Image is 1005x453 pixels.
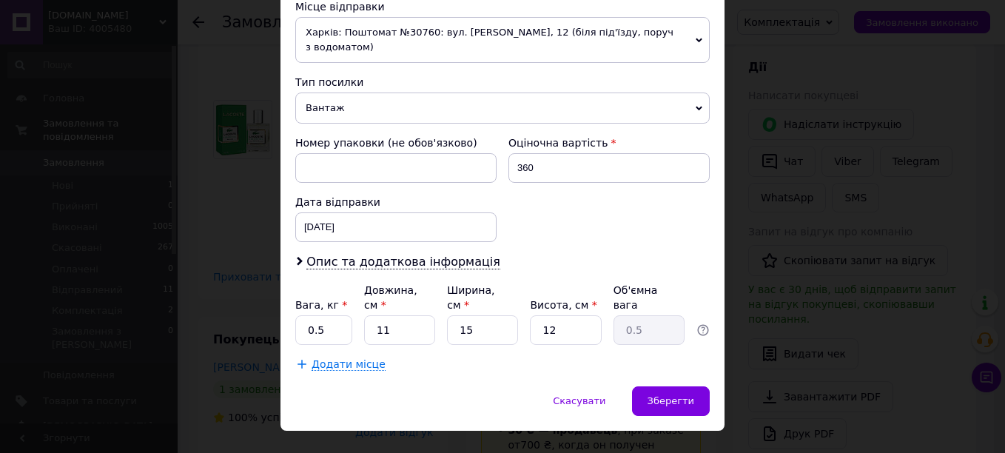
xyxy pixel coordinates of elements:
label: Вага, кг [295,299,347,311]
label: Довжина, см [364,284,417,311]
div: Оціночна вартість [508,135,710,150]
span: Тип посилки [295,76,363,88]
span: Опис та додаткова інформація [306,255,500,269]
span: Вантаж [295,93,710,124]
div: Номер упаковки (не обов'язково) [295,135,497,150]
span: Харків: Поштомат №30760: вул. [PERSON_NAME], 12 (біля під'їзду, поруч з водоматом) [295,17,710,63]
label: Висота, см [530,299,596,311]
div: Об'ємна вага [614,283,685,312]
span: Скасувати [553,395,605,406]
span: Додати місце [312,358,386,371]
div: Дата відправки [295,195,497,209]
span: Місце відправки [295,1,385,13]
span: Зберегти [648,395,694,406]
label: Ширина, см [447,284,494,311]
